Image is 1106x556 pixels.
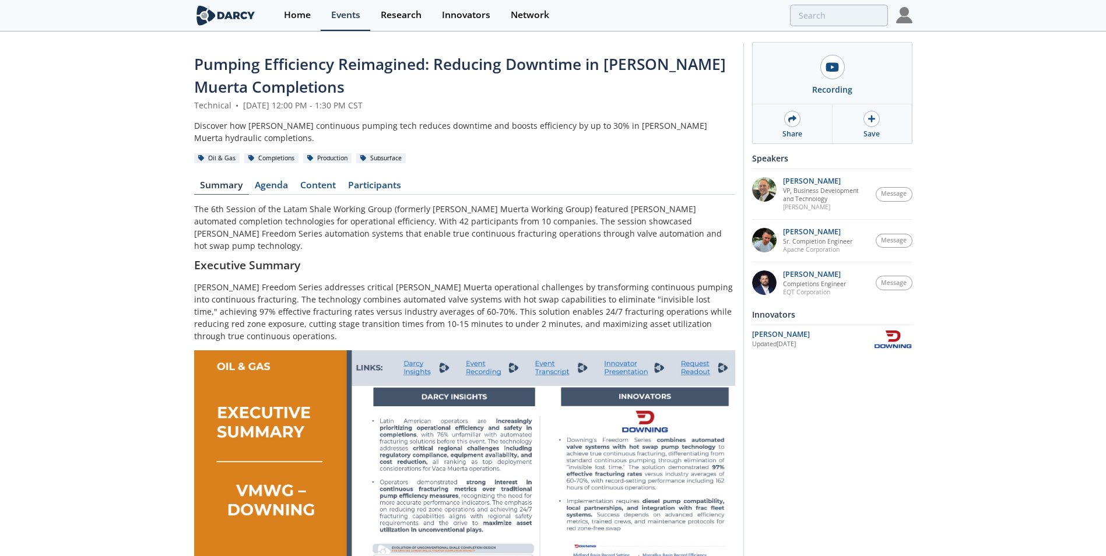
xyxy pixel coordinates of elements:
button: Message [876,234,913,248]
p: [PERSON_NAME] [783,270,846,279]
span: Message [881,236,907,245]
p: The 6th Session of the Latam Shale Working Group (formerly [PERSON_NAME] Muerta Working Group) fe... [194,203,735,252]
p: [PERSON_NAME] Freedom Series addresses critical [PERSON_NAME] Muerta operational challenges by tr... [194,281,735,342]
p: VP, Business Development and Technology [783,186,870,203]
p: Apache Corporation [783,245,852,254]
div: Oil & Gas [194,153,240,164]
div: Network [511,10,549,20]
div: Production [303,153,352,164]
div: Innovators [752,304,912,325]
input: Advanced Search [790,5,888,26]
div: Research [381,10,422,20]
span: Pumping Efficiency Reimagined: Reducing Downtime in [PERSON_NAME] Muerta Completions [194,54,726,97]
div: Save [863,129,880,139]
img: 9bc3f5c1-b56b-4cab-9257-8007c416e4ca [752,228,777,252]
p: [PERSON_NAME] [783,228,852,236]
button: Message [876,276,913,290]
div: Events [331,10,360,20]
span: Message [881,189,907,199]
p: EQT Corporation [783,288,846,296]
img: Profile [896,7,912,23]
div: Technical [DATE] 12:00 PM - 1:30 PM CST [194,99,735,111]
p: Completions Engineer [783,280,846,288]
div: Subsurface [356,153,406,164]
p: [PERSON_NAME] [783,203,870,211]
div: Home [284,10,311,20]
button: Message [876,187,913,202]
img: Downing [873,329,912,350]
div: Share [782,129,802,139]
div: [PERSON_NAME] [752,329,873,340]
div: Recording [812,83,852,96]
div: Innovators [442,10,490,20]
span: • [234,100,241,111]
div: Completions [244,153,299,164]
a: Summary [194,181,249,195]
span: Message [881,279,907,288]
img: 86e59a17-6af7-4f0c-90df-8cecba4476f1 [752,177,777,202]
iframe: chat widget [1057,509,1094,544]
a: Agenda [249,181,294,195]
p: Sr. Completion Engineer [783,237,852,245]
div: Discover how [PERSON_NAME] continuous pumping tech reduces downtime and boosts efficiency by up t... [194,119,735,144]
a: Content [294,181,342,195]
div: Speakers [752,148,912,168]
img: 3512a492-ffb1-43a2-aa6f-1f7185b1b763 [752,270,777,295]
a: Recording [753,43,912,104]
a: [PERSON_NAME] Updated[DATE] Downing [752,329,912,350]
div: Updated [DATE] [752,340,873,349]
a: Participants [342,181,408,195]
img: logo-wide.svg [194,5,258,26]
strong: Executive Summary [194,257,300,273]
p: [PERSON_NAME] [783,177,870,185]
